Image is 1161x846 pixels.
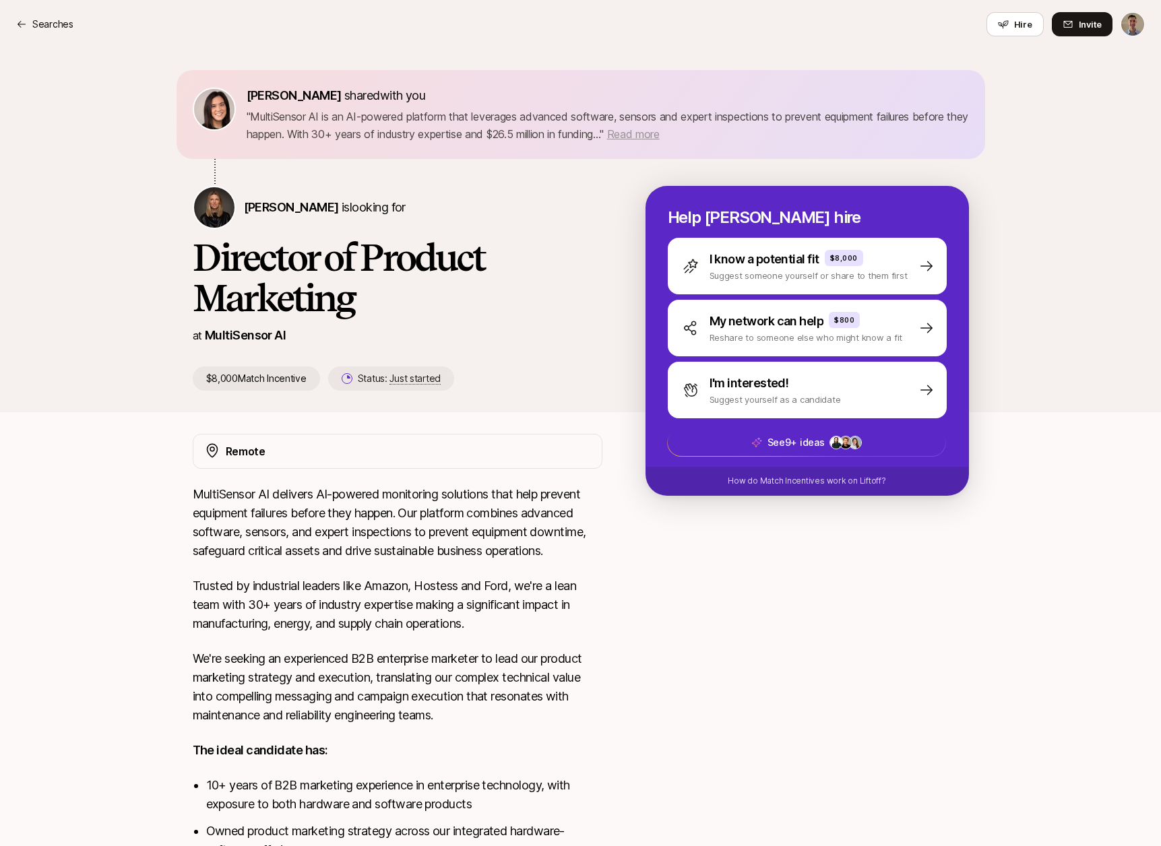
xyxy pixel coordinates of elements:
[667,428,946,457] button: See9+ ideas
[247,86,431,105] p: shared
[830,436,842,449] img: ee0df8de_f468_4581_8995_e8d68dccc983.jpg
[193,743,328,757] strong: The ideal candidate has:
[834,315,854,325] p: $800
[710,269,908,282] p: Suggest someone yourself or share to them first
[358,370,441,387] p: Status:
[206,776,602,814] li: 10+ years of B2B marketing experience in enterprise technology, with exposure to both hardware an...
[194,187,234,228] img: Jenna Hannon
[710,312,824,331] p: My network can help
[710,374,789,393] p: I'm interested!
[193,237,602,318] h1: Director of Product Marketing
[767,434,824,451] p: See 9+ ideas
[193,485,602,560] p: MultiSensor AI delivers AI-powered monitoring solutions that help prevent equipment failures befo...
[380,88,426,102] span: with you
[668,208,947,227] p: Help [PERSON_NAME] hire
[728,475,885,487] p: How do Match Incentives work on Liftoff?
[32,16,73,32] p: Searches
[244,198,406,217] p: is looking for
[226,443,265,460] p: Remote
[986,12,1044,36] button: Hire
[194,89,234,129] img: 71d7b91d_d7cb_43b4_a7ea_a9b2f2cc6e03.jpg
[389,372,441,385] span: Just started
[710,250,819,269] p: I know a potential fit
[1121,13,1144,36] img: Ben Levinson
[710,331,903,344] p: Reshare to someone else who might know a fit
[1014,18,1032,31] span: Hire
[193,577,602,633] p: Trusted by industrial leaders like Amazon, Hostess and Ford, we're a lean team with 30+ years of ...
[1121,12,1145,36] button: Ben Levinson
[1079,18,1102,31] span: Invite
[607,127,660,141] span: Read more
[1052,12,1112,36] button: Invite
[840,436,852,449] img: 5b8ff4aa_1867_4940_a63f_be413d91594e.jpg
[193,649,602,725] p: We're seeking an experienced B2B enterprise marketer to lead our product marketing strategy and e...
[830,253,858,263] p: $8,000
[710,393,841,406] p: Suggest yourself as a candidate
[205,328,286,342] a: MultiSensor AI
[247,108,969,143] p: " MultiSensor AI is an AI-powered platform that leverages advanced software, sensors and expert i...
[193,366,320,391] p: $8,000 Match Incentive
[244,200,339,214] span: [PERSON_NAME]
[193,327,202,344] p: at
[849,436,861,449] img: ad5d1924_3928_4caf_930e_140d46183c04.jpg
[247,88,342,102] span: [PERSON_NAME]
